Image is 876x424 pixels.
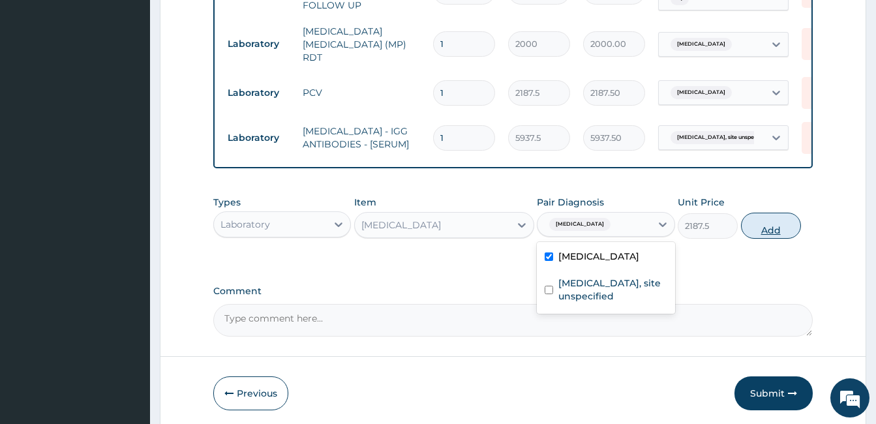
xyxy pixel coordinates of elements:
label: Pair Diagnosis [537,196,604,209]
div: Minimize live chat window [214,7,245,38]
span: We're online! [76,129,180,260]
label: Types [213,197,241,208]
label: Item [354,196,376,209]
td: [MEDICAL_DATA] [MEDICAL_DATA] (MP) RDT [296,18,427,70]
span: [MEDICAL_DATA] [671,86,732,99]
button: Submit [734,376,813,410]
label: Unit Price [678,196,725,209]
img: d_794563401_company_1708531726252_794563401 [24,65,53,98]
span: [MEDICAL_DATA] [549,218,611,231]
textarea: Type your message and hit 'Enter' [7,284,249,330]
button: Previous [213,376,288,410]
label: Comment [213,286,813,297]
button: Add [741,213,801,239]
td: PCV [296,80,427,106]
label: [MEDICAL_DATA] [558,250,639,263]
td: [MEDICAL_DATA] - IGG ANTIBODIES - [SERUM] [296,118,427,157]
span: [MEDICAL_DATA] [671,38,732,51]
td: Laboratory [221,32,296,56]
div: Chat with us now [68,73,219,90]
div: [MEDICAL_DATA] [361,219,441,232]
td: Laboratory [221,126,296,150]
td: Laboratory [221,81,296,105]
div: Laboratory [220,218,270,231]
span: [MEDICAL_DATA], site unspecified [671,131,776,144]
label: [MEDICAL_DATA], site unspecified [558,277,667,303]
